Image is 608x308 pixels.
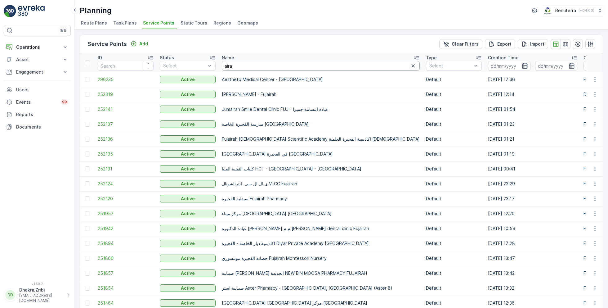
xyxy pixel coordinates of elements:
[426,225,482,232] p: Default
[98,91,154,97] a: 253319
[98,270,154,276] a: 251857
[485,281,580,296] td: [DATE] 13:32
[181,106,195,112] p: Active
[160,210,216,217] button: Active
[160,120,216,128] button: Active
[160,284,216,292] button: Active
[583,55,607,61] p: Operations
[4,41,71,53] button: Operations
[426,151,482,157] p: Default
[5,290,15,300] div: DD
[160,76,216,83] button: Active
[222,91,420,97] p: [PERSON_NAME] - Fujairah
[426,55,437,61] p: Type
[181,76,195,83] p: Active
[485,117,580,132] td: [DATE] 01:23
[98,240,154,247] a: 251894
[98,151,154,157] span: 252135
[181,20,207,26] span: Static Tours
[85,241,90,246] div: Toggle Row Selected
[85,196,90,201] div: Toggle Row Selected
[85,286,90,291] div: Toggle Row Selected
[518,39,548,49] button: Import
[18,5,45,17] img: logo_light-DOdMpM7g.png
[535,61,578,71] input: dd/mm/yyyy
[426,300,482,306] p: Default
[181,91,195,97] p: Active
[85,122,90,127] div: Toggle Row Selected
[222,300,420,306] p: [GEOGRAPHIC_DATA] [GEOGRAPHIC_DATA] مركز [GEOGRAPHIC_DATA]
[426,181,482,187] p: Default
[452,41,479,47] p: Clear Filters
[181,285,195,291] p: Active
[60,28,66,33] p: ⌘B
[426,136,482,142] p: Default
[98,166,154,172] a: 252131
[98,300,154,306] span: 251464
[98,225,154,232] span: 251942
[19,287,64,293] p: Dhekra.Zribi
[222,121,420,127] p: مدرسة الفجيرة الخاصة [GEOGRAPHIC_DATA]
[85,181,90,186] div: Toggle Row Selected
[98,255,154,261] a: 251860
[181,255,195,261] p: Active
[128,40,150,48] button: Add
[19,293,64,303] p: [EMAIL_ADDRESS][DOMAIN_NAME]
[488,61,530,71] input: dd/mm/yyyy
[4,96,71,108] a: Events99
[98,106,154,112] span: 252141
[237,20,258,26] span: Geomaps
[160,135,216,143] button: Active
[85,107,90,112] div: Toggle Row Selected
[222,285,420,291] p: صيدلية استر Aster Pharmacy - [GEOGRAPHIC_DATA], [GEOGRAPHIC_DATA] (Aster 8)
[98,136,154,142] a: 252136
[222,55,234,61] p: Name
[181,121,195,127] p: Active
[160,180,216,188] button: Active
[181,240,195,247] p: Active
[160,106,216,113] button: Active
[160,165,216,173] button: Active
[98,181,154,187] a: 252124
[426,240,482,247] p: Default
[222,211,420,217] p: مركز ميناء [GEOGRAPHIC_DATA] [GEOGRAPHIC_DATA]
[85,166,90,171] div: Toggle Row Selected
[485,236,580,251] td: [DATE] 17:28
[181,151,195,157] p: Active
[113,20,137,26] span: Task Plans
[532,62,534,70] p: -
[213,20,231,26] span: Regions
[160,55,174,61] p: Status
[160,195,216,202] button: Active
[426,106,482,112] p: Default
[80,6,112,16] p: Planning
[222,61,420,71] input: Search
[16,124,68,130] p: Documents
[485,206,580,221] td: [DATE] 12:20
[160,225,216,232] button: Active
[98,121,154,127] a: 252137
[4,287,71,303] button: DDDhekra.Zribi[EMAIL_ADDRESS][DOMAIN_NAME]
[98,76,154,83] a: 296235
[81,20,107,26] span: Route Plans
[181,136,195,142] p: Active
[426,76,482,83] p: Default
[485,147,580,161] td: [DATE] 01:19
[85,92,90,97] div: Toggle Row Selected
[426,255,482,261] p: Default
[4,84,71,96] a: Users
[87,40,127,48] p: Service Points
[98,196,154,202] a: 252120
[426,91,482,97] p: Default
[98,285,154,291] span: 251854
[222,166,420,172] p: كليات التقنية العليا HCT - [GEOGRAPHIC_DATA] - [GEOGRAPHIC_DATA]
[98,61,154,71] input: Search
[98,211,154,217] span: 251957
[181,270,195,276] p: Active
